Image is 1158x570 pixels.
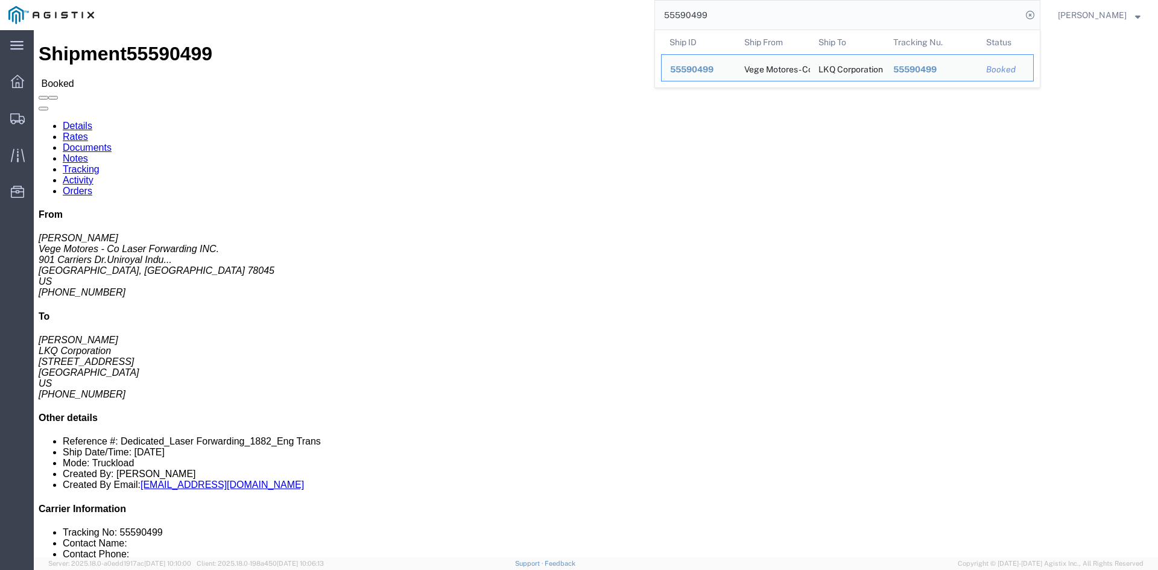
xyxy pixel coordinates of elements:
div: Booked [986,63,1025,76]
table: Search Results [661,30,1040,87]
div: 55590499 [893,63,970,76]
th: Tracking Nu. [885,30,978,54]
input: Search for shipment number, reference number [655,1,1022,30]
th: Ship ID [661,30,736,54]
th: Status [978,30,1034,54]
span: [DATE] 10:06:13 [277,560,324,567]
a: Feedback [545,560,575,567]
th: Ship To [810,30,885,54]
span: Client: 2025.18.0-198a450 [197,560,324,567]
img: logo [8,6,94,24]
button: [PERSON_NAME] [1057,8,1141,22]
th: Ship From [736,30,811,54]
iframe: FS Legacy Container [34,30,1158,557]
span: 55590499 [670,65,713,74]
span: 55590499 [893,65,937,74]
span: Server: 2025.18.0-a0edd1917ac [48,560,191,567]
span: [DATE] 10:10:00 [144,560,191,567]
a: Support [515,560,545,567]
span: Jorge Hinojosa [1058,8,1127,22]
div: LKQ Corporation [818,55,876,81]
div: 55590499 [670,63,727,76]
span: Copyright © [DATE]-[DATE] Agistix Inc., All Rights Reserved [958,559,1144,569]
div: Vege Motores - Co Laser Forwarding INC. [744,55,802,81]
